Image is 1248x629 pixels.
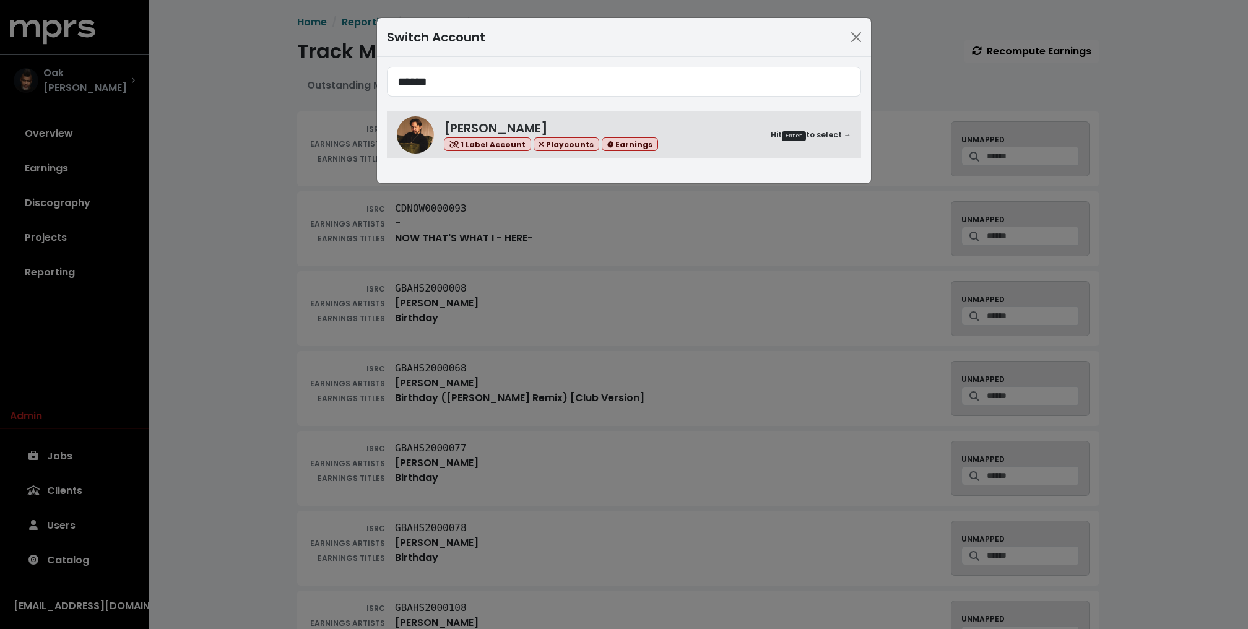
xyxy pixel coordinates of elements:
[534,137,600,152] span: Playcounts
[397,116,434,154] img: Nate Fox
[387,67,861,97] input: Search accounts
[602,137,658,152] span: Earnings
[387,28,485,46] div: Switch Account
[444,119,548,137] span: [PERSON_NAME]
[771,129,851,141] small: Hit to select →
[444,137,531,152] span: 1 Label Account
[782,131,806,141] kbd: Enter
[387,111,861,158] a: Nate Fox[PERSON_NAME] 1 Label Account Playcounts EarningsHitEnterto select →
[846,27,866,47] button: Close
